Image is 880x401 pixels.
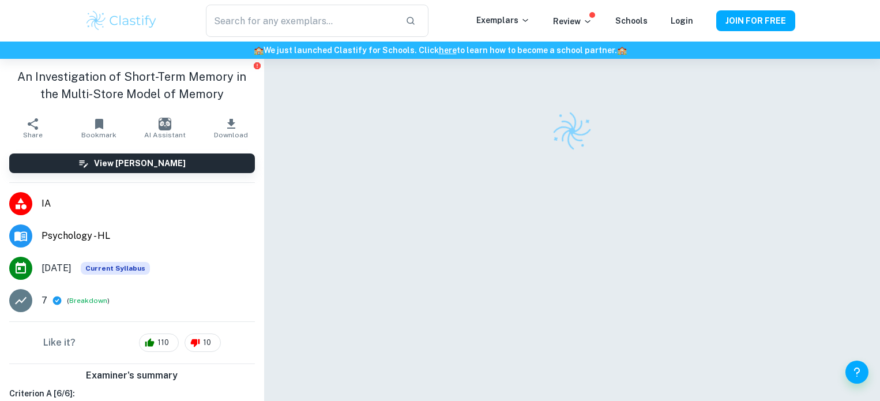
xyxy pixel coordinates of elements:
h6: Like it? [43,336,76,350]
span: AI Assistant [144,131,186,139]
span: 10 [197,337,217,348]
span: 110 [151,337,175,348]
p: Review [553,15,592,28]
div: This exemplar is based on the current syllabus. Feel free to refer to it for inspiration/ideas wh... [81,262,150,275]
img: Clastify logo [85,9,158,32]
span: Bookmark [81,131,116,139]
img: Clastify logo [548,107,596,155]
span: ( ) [67,295,110,306]
p: Exemplars [476,14,530,27]
button: View [PERSON_NAME] [9,153,255,173]
a: Login [671,16,693,25]
a: Schools [615,16,648,25]
input: Search for any exemplars... [206,5,396,37]
img: AI Assistant [159,118,171,130]
span: 🏫 [617,46,627,55]
span: Current Syllabus [81,262,150,275]
button: Breakdown [69,295,107,306]
h1: An Investigation of Short-Term Memory in the Multi-Store Model of Memory [9,68,255,103]
button: AI Assistant [132,112,198,144]
span: [DATE] [42,261,72,275]
span: IA [42,197,255,211]
span: Share [23,131,43,139]
div: 110 [139,333,179,352]
h6: Criterion A [ 6 / 6 ]: [9,387,255,400]
button: Help and Feedback [845,361,868,384]
h6: View [PERSON_NAME] [94,157,186,170]
button: Download [198,112,264,144]
button: Report issue [253,61,262,70]
h6: Examiner's summary [5,369,260,383]
p: 7 [42,294,47,308]
button: Bookmark [66,112,131,144]
span: Psychology - HL [42,229,255,243]
div: 10 [185,333,221,352]
span: Download [214,131,248,139]
h6: We just launched Clastify for Schools. Click to learn how to become a school partner. [2,44,878,57]
button: JOIN FOR FREE [716,10,795,31]
a: here [439,46,457,55]
span: 🏫 [254,46,264,55]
